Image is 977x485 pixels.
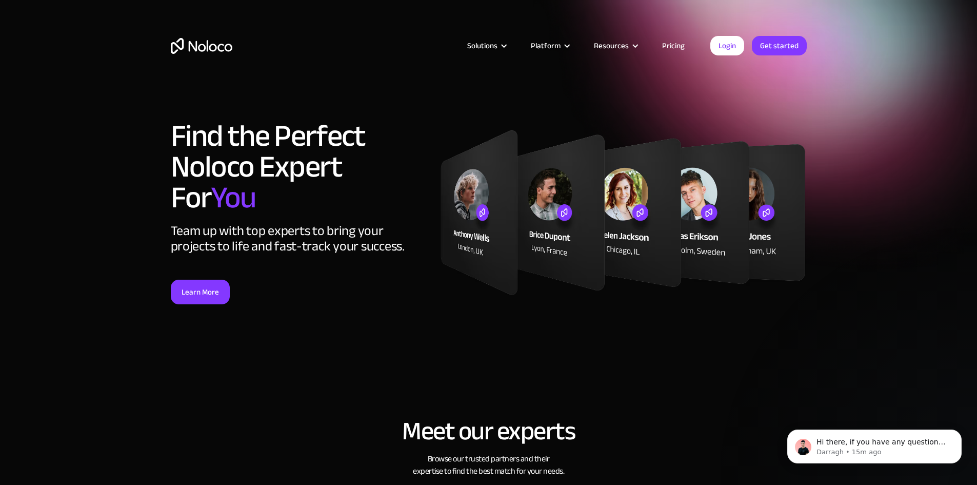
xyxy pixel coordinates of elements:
a: Login [710,36,744,55]
a: Get started [752,36,807,55]
div: Solutions [454,39,518,52]
a: home [171,38,232,54]
div: Team up with top experts to bring your projects to life and fast-track your success. [171,223,430,254]
h3: Browse our trusted partners and their expertise to find the best match for your needs. [171,453,807,477]
a: Learn More [171,280,230,304]
div: Resources [581,39,649,52]
h1: Find the Perfect Noloco Expert For [171,121,430,213]
h2: Meet our experts [171,417,807,445]
a: Pricing [649,39,697,52]
div: Solutions [467,39,497,52]
div: Platform [531,39,561,52]
div: Platform [518,39,581,52]
span: You [211,169,255,226]
iframe: Intercom notifications message [772,408,977,480]
div: Resources [594,39,629,52]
